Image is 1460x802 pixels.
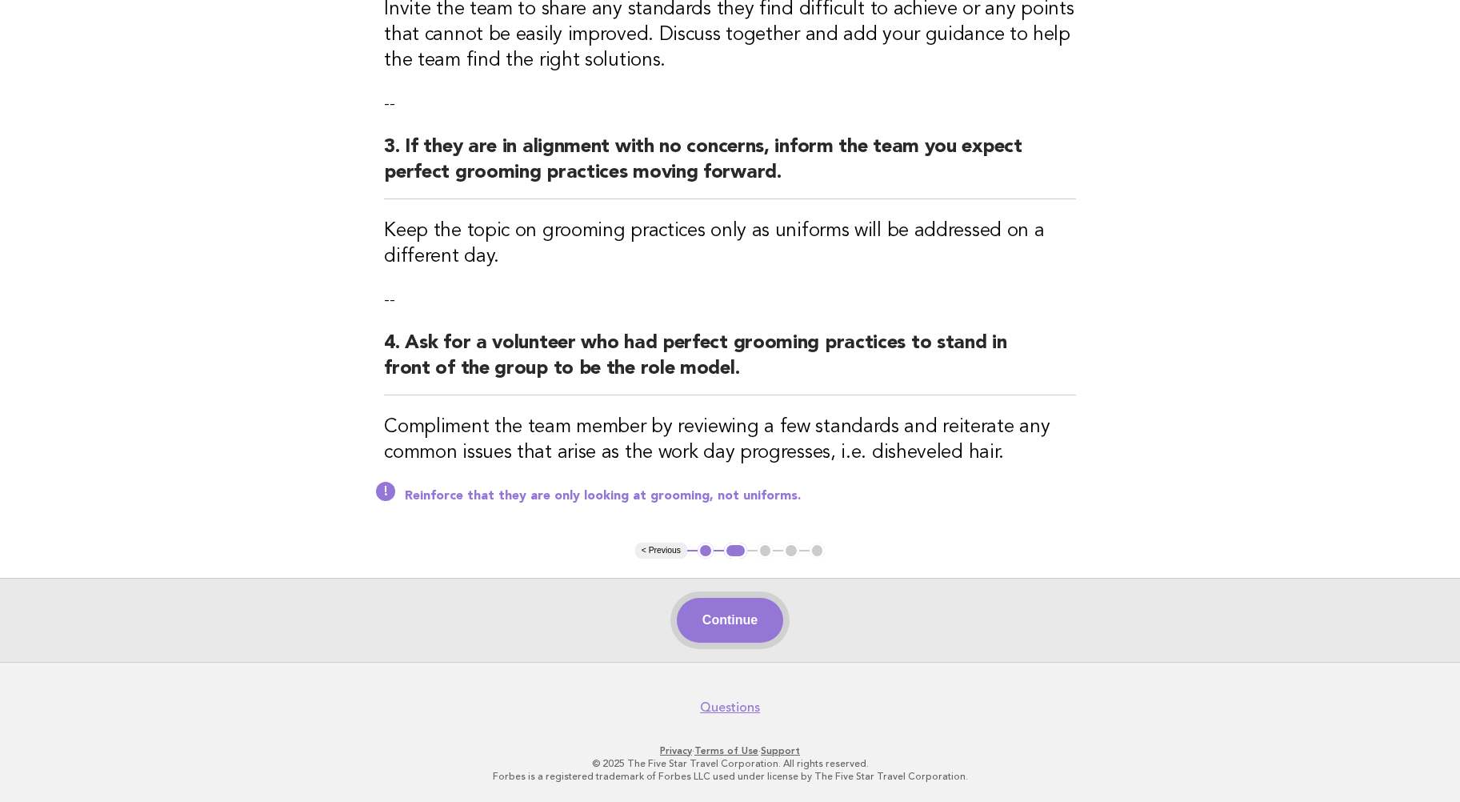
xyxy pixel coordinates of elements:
h3: Keep the topic on grooming practices only as uniforms will be addressed on a different day. [384,219,1076,270]
button: 2 [724,543,747,559]
button: < Previous [635,543,687,559]
h2: 3. If they are in alignment with no concerns, inform the team you expect perfect grooming practic... [384,134,1076,199]
p: © 2025 The Five Star Travel Corporation. All rights reserved. [241,757,1220,770]
p: · · [241,744,1220,757]
p: Forbes is a registered trademark of Forbes LLC used under license by The Five Star Travel Corpora... [241,770,1220,783]
p: -- [384,289,1076,311]
h2: 4. Ask for a volunteer who had perfect grooming practices to stand in front of the group to be th... [384,331,1076,395]
a: Questions [700,700,760,716]
h3: Compliment the team member by reviewing a few standards and reiterate any common issues that aris... [384,415,1076,466]
button: Continue [677,598,783,643]
p: -- [384,93,1076,115]
a: Support [761,745,800,756]
a: Terms of Use [694,745,758,756]
p: Reinforce that they are only looking at grooming, not uniforms. [405,488,1076,504]
button: 1 [698,543,714,559]
a: Privacy [660,745,692,756]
